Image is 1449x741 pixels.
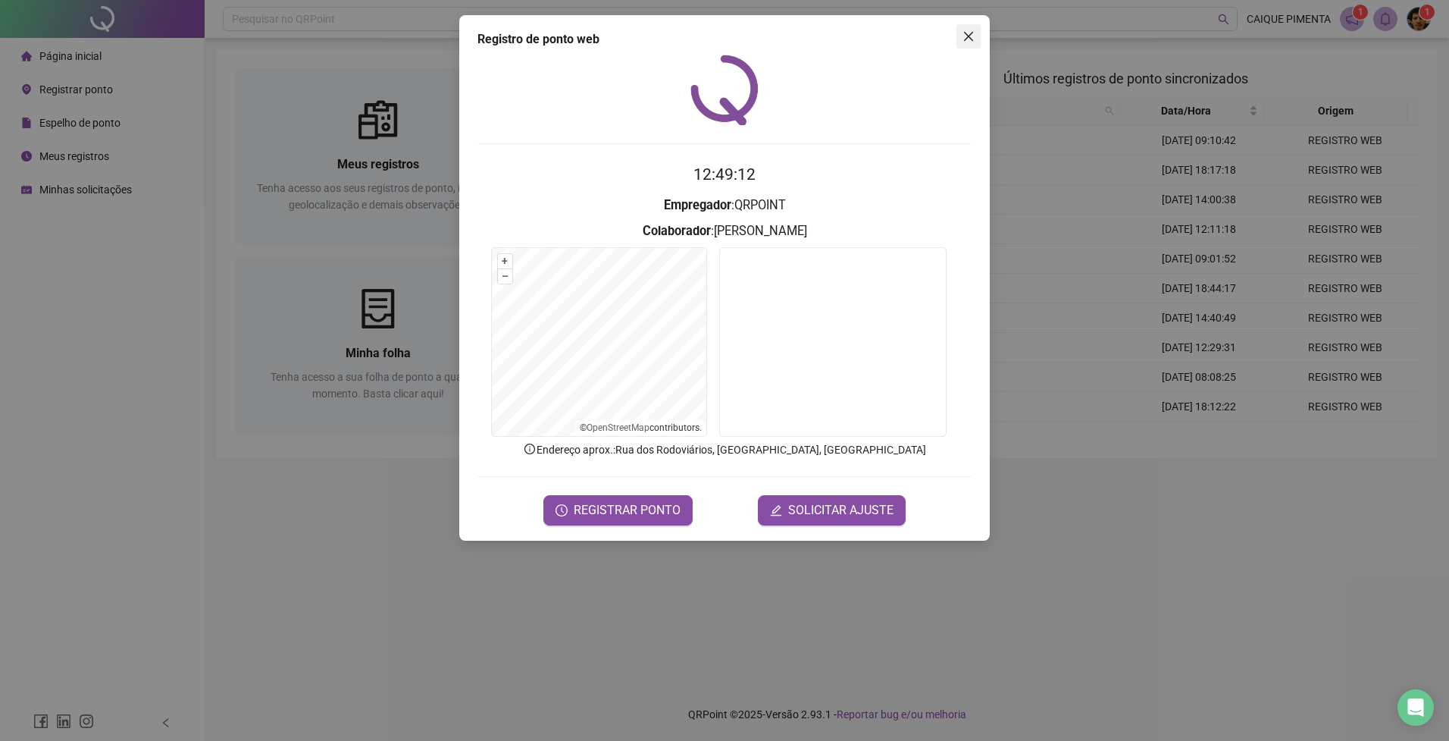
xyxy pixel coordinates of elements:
span: REGISTRAR PONTO [574,501,681,520]
button: REGISTRAR PONTO [543,495,693,526]
li: © contributors. [580,422,702,433]
strong: Empregador [664,198,731,212]
button: – [498,269,512,284]
p: Endereço aprox. : Rua dos Rodoviários, [GEOGRAPHIC_DATA], [GEOGRAPHIC_DATA] [477,441,972,458]
span: edit [770,504,782,517]
button: Close [956,24,981,49]
img: QRPoint [690,55,759,125]
span: info-circle [523,442,537,456]
strong: Colaborador [643,224,711,238]
div: Open Intercom Messenger [1397,689,1434,726]
span: SOLICITAR AJUSTE [788,501,893,520]
h3: : [PERSON_NAME] [477,221,972,241]
button: + [498,254,512,268]
h3: : QRPOINT [477,196,972,215]
button: editSOLICITAR AJUSTE [758,495,906,526]
div: Registro de ponto web [477,30,972,49]
time: 12:49:12 [693,165,756,184]
span: clock-circle [556,504,568,517]
a: OpenStreetMap [587,422,649,433]
span: close [962,30,975,42]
